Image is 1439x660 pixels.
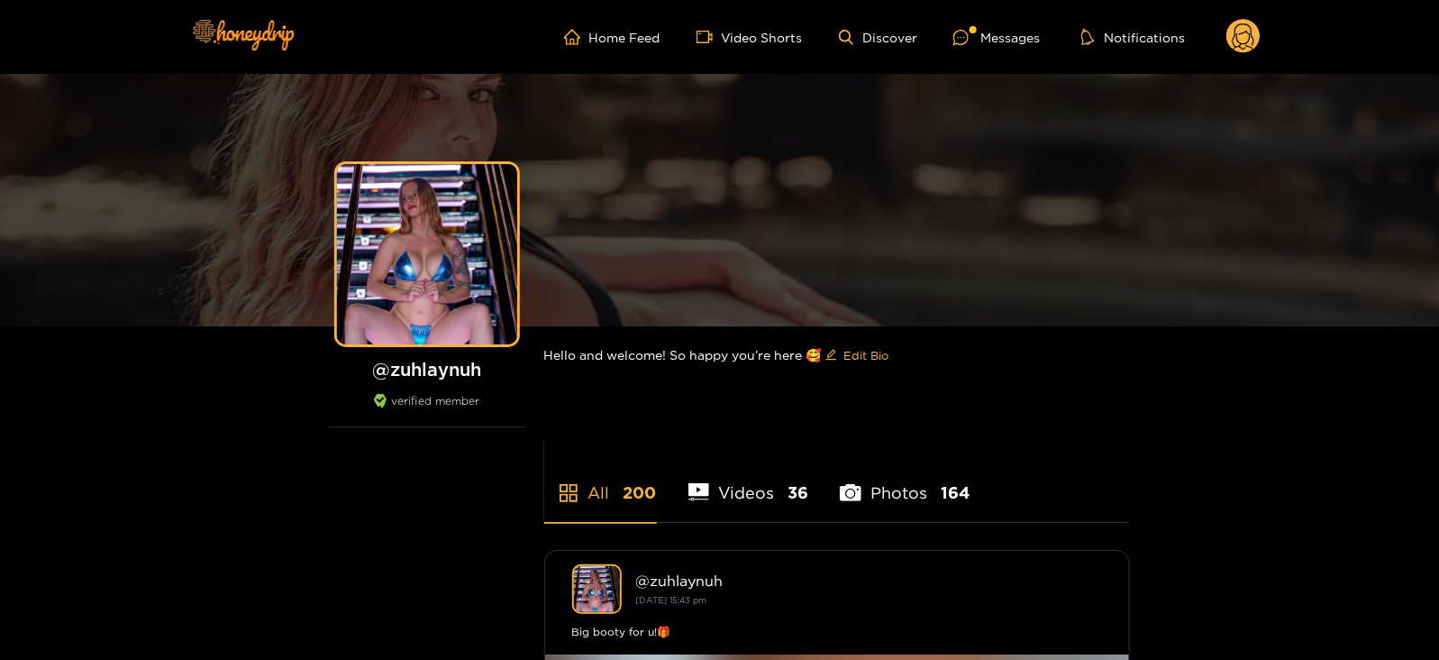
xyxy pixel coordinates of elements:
[825,349,837,362] span: edit
[697,29,803,45] a: Video Shorts
[953,27,1040,48] div: Messages
[822,341,893,370] button: editEdit Bio
[558,482,579,504] span: appstore
[636,595,707,605] small: [DATE] 15:43 pm
[544,441,657,522] li: All
[1076,28,1190,46] button: Notifications
[941,481,970,504] span: 164
[788,481,808,504] span: 36
[328,358,526,380] h1: @ zuhlaynuh
[564,29,589,45] span: home
[564,29,660,45] a: Home Feed
[688,441,809,522] li: Videos
[839,30,917,45] a: Discover
[636,573,1102,589] div: @ zuhlaynuh
[328,394,526,427] div: verified member
[624,481,657,504] span: 200
[844,346,889,364] span: Edit Bio
[544,326,1130,384] div: Hello and welcome! So happy you’re here 🥰
[840,441,970,522] li: Photos
[572,564,622,614] img: zuhlaynuh
[572,623,1102,641] div: Big booty for u!🎁
[697,29,722,45] span: video-camera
